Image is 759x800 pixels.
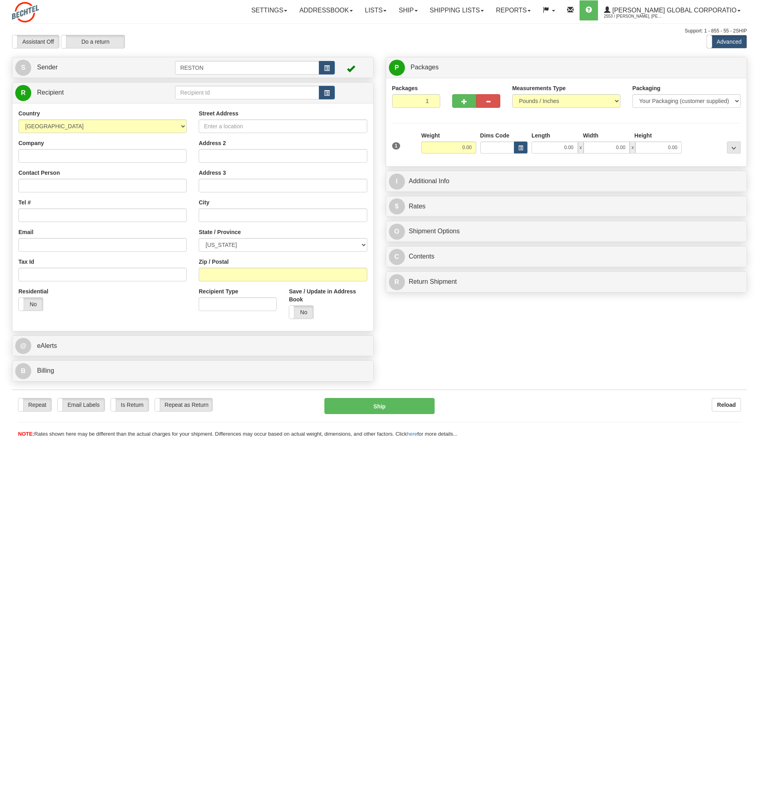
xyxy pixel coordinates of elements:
[18,431,34,437] span: NOTE:
[389,60,405,76] span: P
[424,0,490,20] a: Shipping lists
[630,141,635,154] span: x
[583,131,598,139] label: Width
[389,198,405,214] span: $
[199,139,226,147] label: Address 2
[741,359,758,441] iframe: chat widget
[598,0,747,20] a: [PERSON_NAME] Global Corporatio 2553 / [PERSON_NAME], [PERSON_NAME]
[389,274,405,290] span: R
[389,174,405,190] span: I
[610,7,737,14] span: [PERSON_NAME] Global Corporatio
[15,363,31,379] span: B
[18,139,44,147] label: Company
[175,61,319,75] input: Sender Id
[199,109,238,117] label: Street Address
[389,224,405,240] span: O
[578,141,584,154] span: x
[480,131,509,139] label: Dims Code
[293,0,359,20] a: Addressbook
[421,131,440,139] label: Weight
[199,258,229,266] label: Zip / Postal
[359,0,393,20] a: Lists
[712,398,741,412] button: Reload
[199,119,367,133] input: Enter a location
[707,35,747,48] label: Advanced
[155,398,212,411] label: Repeat as Return
[199,228,241,236] label: State / Province
[392,84,418,92] label: Packages
[15,60,31,76] span: S
[392,142,401,149] span: 1
[18,287,48,295] label: Residential
[18,258,34,266] label: Tax Id
[199,198,209,206] label: City
[18,198,31,206] label: Tel #
[19,298,43,311] label: No
[58,398,105,411] label: Email Labels
[389,198,744,215] a: $Rates
[12,35,59,48] label: Assistant Off
[12,28,747,34] div: Support: 1 - 855 - 55 - 2SHIP
[15,85,31,101] span: R
[199,169,226,177] label: Address 3
[18,228,33,236] label: Email
[324,398,435,414] button: Ship
[389,249,405,265] span: C
[634,131,652,139] label: Height
[175,86,319,99] input: Recipient Id
[389,274,744,290] a: RReturn Shipment
[389,248,744,265] a: CContents
[389,59,744,76] a: P Packages
[717,402,736,408] b: Reload
[111,398,149,411] label: Is Return
[389,223,744,240] a: OShipment Options
[37,64,58,71] span: Sender
[18,109,40,117] label: Country
[245,0,293,20] a: Settings
[61,35,125,48] label: Do a return
[289,287,367,303] label: Save / Update in Address Book
[490,0,537,20] a: Reports
[15,59,175,76] a: S Sender
[37,367,54,374] span: Billing
[37,342,57,349] span: eAlerts
[289,306,313,319] label: No
[12,2,39,22] img: logo2553.jpg
[15,85,157,101] a: R Recipient
[15,338,370,354] a: @ eAlerts
[18,169,60,177] label: Contact Person
[12,430,747,438] div: Rates shown here may be different than the actual charges for your shipment. Differences may occu...
[411,64,439,71] span: Packages
[532,131,550,139] label: Length
[407,431,417,437] a: here
[389,173,744,190] a: IAdditional Info
[199,287,238,295] label: Recipient Type
[18,398,51,411] label: Repeat
[512,84,566,92] label: Measurements Type
[15,338,31,354] span: @
[632,84,660,92] label: Packaging
[727,141,741,154] div: ...
[604,12,664,20] span: 2553 / [PERSON_NAME], [PERSON_NAME]
[37,89,64,96] span: Recipient
[393,0,423,20] a: Ship
[15,363,370,379] a: B Billing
